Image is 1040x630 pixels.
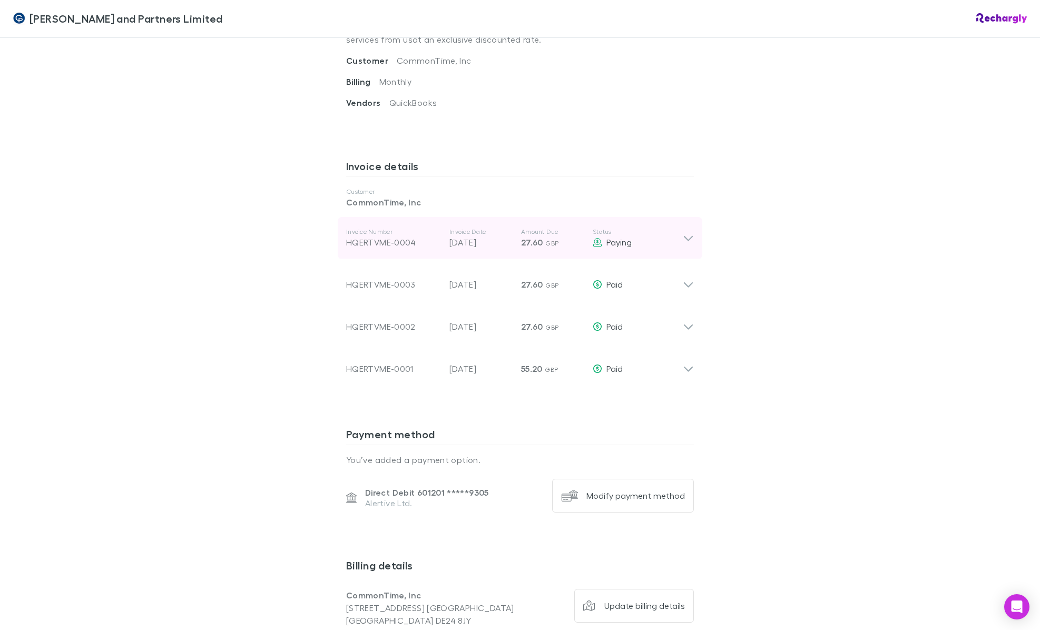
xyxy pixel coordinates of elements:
p: [DATE] [449,362,513,375]
p: You’ve added a payment option. [346,454,694,466]
h3: Payment method [346,428,694,445]
div: HQERTVME-0002[DATE]27.60 GBPPaid [338,301,702,343]
div: HQERTVME-0003 [346,278,441,291]
p: [DATE] [449,320,513,333]
span: [PERSON_NAME] and Partners Limited [30,11,223,26]
span: Billing [346,76,379,87]
p: CommonTime, Inc [346,196,694,209]
img: Modify payment method's Logo [561,487,578,504]
p: Alertive Ltd. [365,498,489,508]
div: HQERTVME-0001[DATE]55.20 GBPPaid [338,343,702,386]
span: Paid [606,321,623,331]
p: [STREET_ADDRESS] [GEOGRAPHIC_DATA] [346,602,520,614]
h3: Invoice details [346,160,694,176]
img: Coates and Partners Limited's Logo [13,12,25,25]
button: Modify payment method [552,479,694,513]
span: Paid [606,279,623,289]
div: HQERTVME-0003[DATE]27.60 GBPPaid [338,259,702,301]
span: CommonTime, Inc [397,55,472,65]
p: [DATE] [449,236,513,249]
div: HQERTVME-0002 [346,320,441,333]
p: Invoice Number [346,228,441,236]
span: 27.60 [521,279,543,290]
span: GBP [545,239,558,247]
button: Update billing details [574,589,694,623]
img: Rechargly Logo [976,13,1027,24]
span: Customer [346,55,397,66]
div: HQERTVME-0001 [346,362,441,375]
p: [DATE] [449,278,513,291]
div: Invoice NumberHQERTVME-0004Invoice Date[DATE]Amount Due27.60 GBPStatusPaying [338,217,702,259]
p: Customer [346,188,694,196]
div: Open Intercom Messenger [1004,594,1029,619]
span: GBP [545,281,558,289]
span: 55.20 [521,363,543,374]
p: Direct Debit 601201 ***** 9305 [365,487,489,498]
div: Modify payment method [586,490,685,501]
p: CommonTime, Inc [346,589,520,602]
p: Invoice Date [449,228,513,236]
span: QuickBooks [389,97,437,107]
span: GBP [545,366,558,373]
p: Amount Due [521,228,584,236]
span: Vendors [346,97,389,108]
span: Monthly [379,76,412,86]
span: 27.60 [521,237,543,248]
div: Update billing details [604,601,685,611]
h3: Billing details [346,559,694,576]
span: GBP [545,323,558,331]
span: 27.60 [521,321,543,332]
div: HQERTVME-0004 [346,236,441,249]
span: Paid [606,363,623,373]
span: Paying [606,237,632,247]
p: [GEOGRAPHIC_DATA] DE24 8JY [346,614,520,627]
p: Status [593,228,683,236]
